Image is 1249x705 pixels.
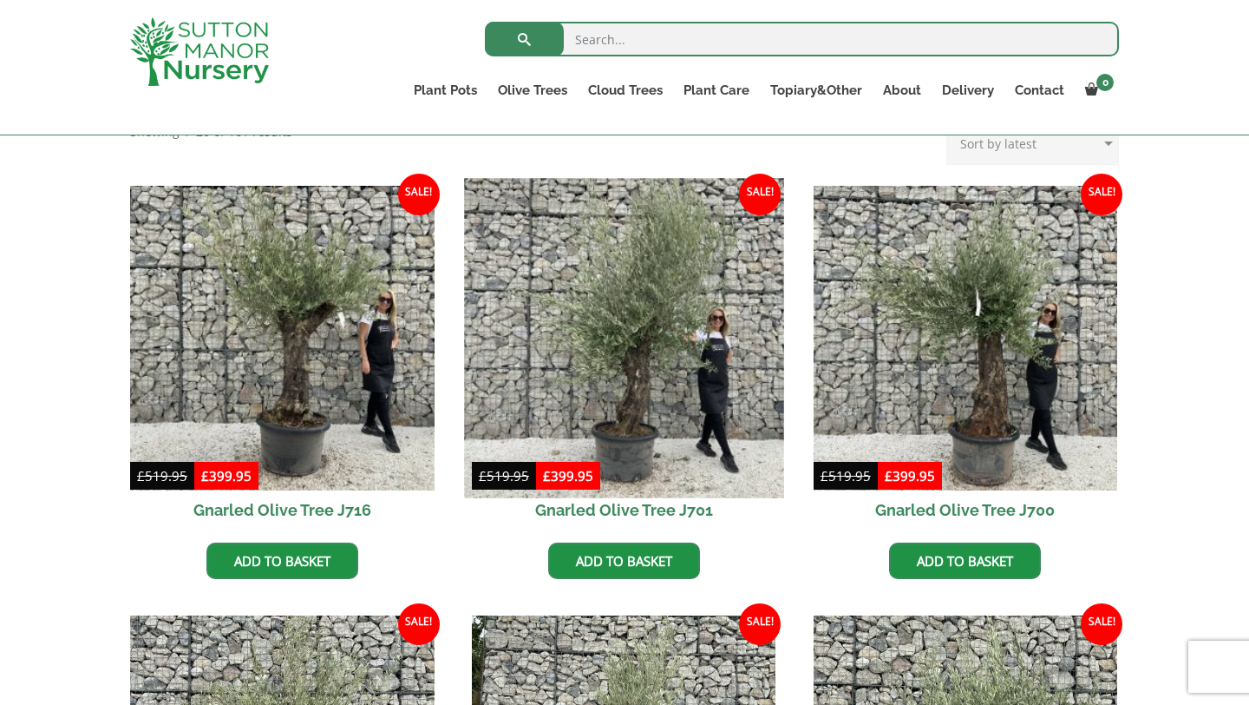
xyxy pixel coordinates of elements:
span: Sale! [1081,603,1122,645]
select: Shop order [946,122,1119,165]
span: £ [821,467,828,484]
img: Gnarled Olive Tree J716 [130,186,435,491]
span: £ [543,467,551,484]
img: Gnarled Olive Tree J700 [814,186,1118,491]
a: Delivery [932,78,1004,102]
span: Sale! [739,603,781,645]
a: Add to basket: “Gnarled Olive Tree J716” [206,543,358,579]
span: £ [479,467,487,484]
a: Cloud Trees [578,78,673,102]
span: 0 [1096,74,1114,91]
a: Sale! Gnarled Olive Tree J701 [472,186,776,530]
bdi: 519.95 [821,467,871,484]
span: £ [137,467,145,484]
span: £ [885,467,893,484]
span: Sale! [398,174,440,215]
img: logo [130,17,269,86]
a: Contact [1004,78,1075,102]
span: £ [201,467,209,484]
span: Sale! [398,603,440,645]
a: About [873,78,932,102]
h2: Gnarled Olive Tree J700 [814,491,1118,530]
a: Olive Trees [487,78,578,102]
bdi: 519.95 [479,467,529,484]
a: Plant Pots [403,78,487,102]
a: Sale! Gnarled Olive Tree J700 [814,186,1118,530]
a: Add to basket: “Gnarled Olive Tree J701” [548,543,700,579]
bdi: 399.95 [543,467,593,484]
a: 0 [1075,78,1119,102]
h2: Gnarled Olive Tree J701 [472,491,776,530]
a: Topiary&Other [760,78,873,102]
bdi: 399.95 [201,467,252,484]
h2: Gnarled Olive Tree J716 [130,491,435,530]
a: Add to basket: “Gnarled Olive Tree J700” [889,543,1041,579]
input: Search... [485,22,1119,56]
span: Sale! [1081,174,1122,215]
a: Sale! Gnarled Olive Tree J716 [130,186,435,530]
bdi: 399.95 [885,467,935,484]
span: Sale! [739,174,781,215]
a: Plant Care [673,78,760,102]
img: Gnarled Olive Tree J701 [464,178,783,497]
bdi: 519.95 [137,467,187,484]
